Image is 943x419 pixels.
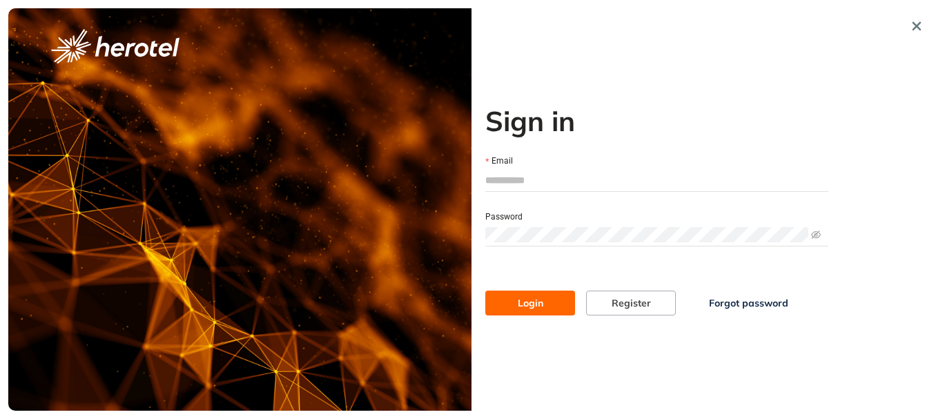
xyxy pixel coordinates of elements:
button: Login [485,291,575,315]
span: Login [518,295,543,311]
span: Register [612,295,651,311]
img: cover image [8,8,471,411]
input: Email [485,170,828,191]
span: Forgot password [709,295,788,311]
h2: Sign in [485,104,828,137]
input: Password [485,227,808,242]
span: eye-invisible [811,230,821,240]
button: logo [29,29,202,64]
img: logo [51,29,179,64]
button: Forgot password [687,291,810,315]
label: Email [485,155,513,168]
label: Password [485,211,523,224]
button: Register [586,291,676,315]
